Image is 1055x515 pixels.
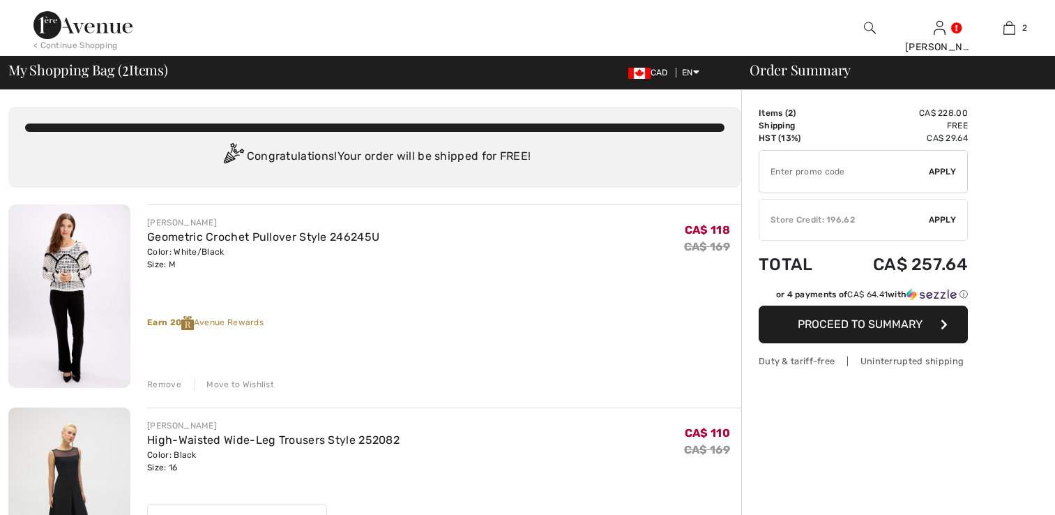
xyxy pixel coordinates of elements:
[195,378,274,391] div: Move to Wishlist
[759,151,929,193] input: Promo code
[147,318,194,327] strong: Earn 20
[147,246,379,271] div: Color: White/Black Size: M
[934,20,946,36] img: My Info
[8,204,130,388] img: Geometric Crochet Pullover Style 246245U
[788,108,793,118] span: 2
[759,306,968,343] button: Proceed to Summary
[147,316,741,330] div: Avenue Rewards
[934,21,946,34] a: Sign In
[33,11,132,39] img: 1ère Avenue
[759,214,929,226] div: Store Credit: 196.62
[759,241,835,288] td: Total
[864,20,876,36] img: search the website
[975,20,1043,36] a: 2
[835,119,968,132] td: Free
[835,132,968,144] td: CA$ 29.64
[147,449,400,474] div: Color: Black Size: 16
[147,433,400,447] a: High-Waisted Wide-Leg Trousers Style 252082
[759,132,835,144] td: HST (13%)
[147,378,181,391] div: Remove
[906,288,957,301] img: Sezzle
[147,419,400,432] div: [PERSON_NAME]
[835,241,968,288] td: CA$ 257.64
[733,63,1047,77] div: Order Summary
[628,68,674,77] span: CAD
[798,318,923,331] span: Proceed to Summary
[759,119,835,132] td: Shipping
[1022,22,1027,34] span: 2
[628,68,651,79] img: Canadian Dollar
[8,63,168,77] span: My Shopping Bag ( Items)
[147,216,379,229] div: [PERSON_NAME]
[219,143,247,171] img: Congratulation2.svg
[1003,20,1015,36] img: My Bag
[929,214,957,226] span: Apply
[835,107,968,119] td: CA$ 228.00
[122,59,129,77] span: 2
[685,223,730,237] span: CA$ 118
[759,354,968,368] div: Duty & tariff-free | Uninterrupted shipping
[25,143,724,171] div: Congratulations! Your order will be shipped for FREE!
[682,68,699,77] span: EN
[905,40,973,54] div: [PERSON_NAME]
[685,426,730,440] span: CA$ 110
[759,288,968,306] div: or 4 payments ofCA$ 64.41withSezzle Click to learn more about Sezzle
[684,240,730,253] s: CA$ 169
[33,39,118,52] div: < Continue Shopping
[147,230,379,244] a: Geometric Crochet Pullover Style 246245U
[181,316,194,330] img: Reward-Logo.svg
[759,107,835,119] td: Items ( )
[847,290,888,299] span: CA$ 64.41
[684,443,730,456] s: CA$ 169
[929,165,957,178] span: Apply
[776,288,968,301] div: or 4 payments of with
